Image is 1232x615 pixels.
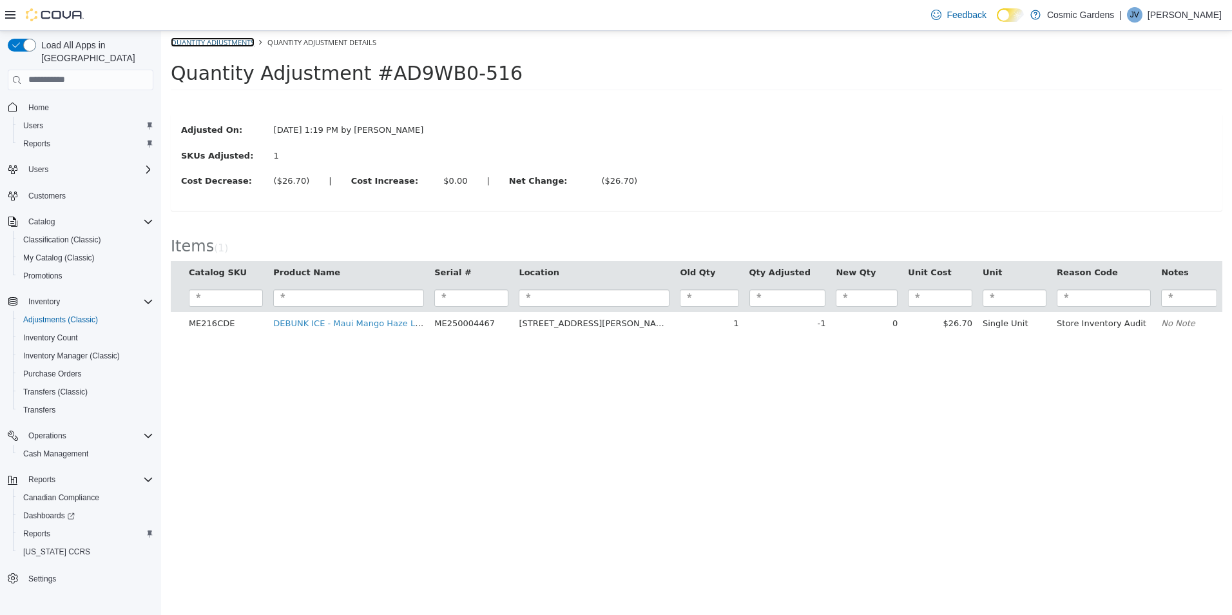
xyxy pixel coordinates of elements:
[23,294,153,309] span: Inventory
[23,253,95,263] span: My Catalog (Classic)
[18,544,153,560] span: Washington CCRS
[23,369,82,379] span: Purchase Orders
[519,235,557,248] button: Old Qty
[26,8,84,21] img: Cova
[18,402,153,418] span: Transfers
[113,119,269,132] div: 1
[57,211,63,223] span: 1
[23,472,153,487] span: Reports
[113,144,149,157] div: ($26.70)
[18,268,68,284] a: Promotions
[3,293,159,311] button: Inventory
[23,271,63,281] span: Promotions
[1000,288,1034,297] em: No Note
[3,213,159,231] button: Catalog
[23,333,78,343] span: Inventory Count
[13,231,159,249] button: Classification (Classic)
[10,93,103,106] label: Adjusted On:
[112,288,465,297] a: DEBUNK ICE - Maui Mango Haze Liquid Diamonds 510 Thread Cartridge - Sativa - 1g
[28,217,55,227] span: Catalog
[18,118,48,133] a: Users
[13,117,159,135] button: Users
[18,136,55,151] a: Reports
[896,235,959,248] button: Reason Code
[13,445,159,463] button: Cash Management
[10,31,361,54] span: Quantity Adjustment #AD9WB0-516
[10,206,53,224] span: Items
[3,98,159,117] button: Home
[1127,7,1142,23] div: Jane Vongsa
[338,144,431,157] label: Net Change:
[1119,7,1122,23] p: |
[18,348,125,364] a: Inventory Manager (Classic)
[13,383,159,401] button: Transfers (Classic)
[23,428,72,444] button: Operations
[28,102,49,113] span: Home
[23,281,107,304] td: ME216CDE
[358,288,510,297] span: [STREET_ADDRESS][PERSON_NAME]
[18,312,103,327] a: Adjustments (Classic)
[890,281,995,304] td: Store Inventory Audit
[816,281,890,304] td: Single Unit
[18,490,104,505] a: Canadian Compliance
[103,93,278,106] div: [DATE] 1:19 PM by [PERSON_NAME]
[18,348,153,364] span: Inventory Manager (Classic)
[28,574,56,584] span: Settings
[13,401,159,419] button: Transfers
[358,235,400,248] button: Location
[997,8,1024,22] input: Dark Mode
[18,526,55,542] a: Reports
[23,214,153,229] span: Catalog
[18,232,153,248] span: Classification (Classic)
[747,235,793,248] button: Unit Cost
[23,428,153,444] span: Operations
[23,162,153,177] span: Users
[10,144,103,157] label: Cost Decrease:
[23,570,153,586] span: Settings
[23,472,61,487] button: Reports
[28,297,60,307] span: Inventory
[3,471,159,489] button: Reports
[13,249,159,267] button: My Catalog (Classic)
[28,164,48,175] span: Users
[23,188,153,204] span: Customers
[13,543,159,561] button: [US_STATE] CCRS
[23,294,65,309] button: Inventory
[268,281,352,304] td: ME250004467
[1130,7,1139,23] span: JV
[675,235,717,248] button: New Qty
[440,144,476,157] div: ($26.70)
[588,235,652,248] button: Qty Adjusted
[23,214,60,229] button: Catalog
[18,232,106,248] a: Classification (Classic)
[583,281,670,304] td: -1
[13,135,159,153] button: Reports
[18,118,153,133] span: Users
[18,490,153,505] span: Canadian Compliance
[28,431,66,441] span: Operations
[13,507,159,525] a: Dashboards
[18,330,83,346] a: Inventory Count
[18,366,153,382] span: Purchase Orders
[1148,7,1222,23] p: [PERSON_NAME]
[23,351,120,361] span: Inventory Manager (Classic)
[23,99,153,115] span: Home
[3,427,159,445] button: Operations
[23,235,101,245] span: Classification (Classic)
[1000,235,1030,248] button: Notes
[18,312,153,327] span: Adjustments (Classic)
[316,144,338,157] label: |
[23,139,50,149] span: Reports
[106,6,215,16] span: Quantity Adjustment Details
[18,268,153,284] span: Promotions
[947,8,986,21] span: Feedback
[10,6,93,16] a: Quantity Adjustments
[28,191,66,201] span: Customers
[18,446,93,462] a: Cash Management
[18,250,153,266] span: My Catalog (Classic)
[23,315,98,325] span: Adjustments (Classic)
[514,281,582,304] td: 1
[13,365,159,383] button: Purchase Orders
[23,405,55,415] span: Transfers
